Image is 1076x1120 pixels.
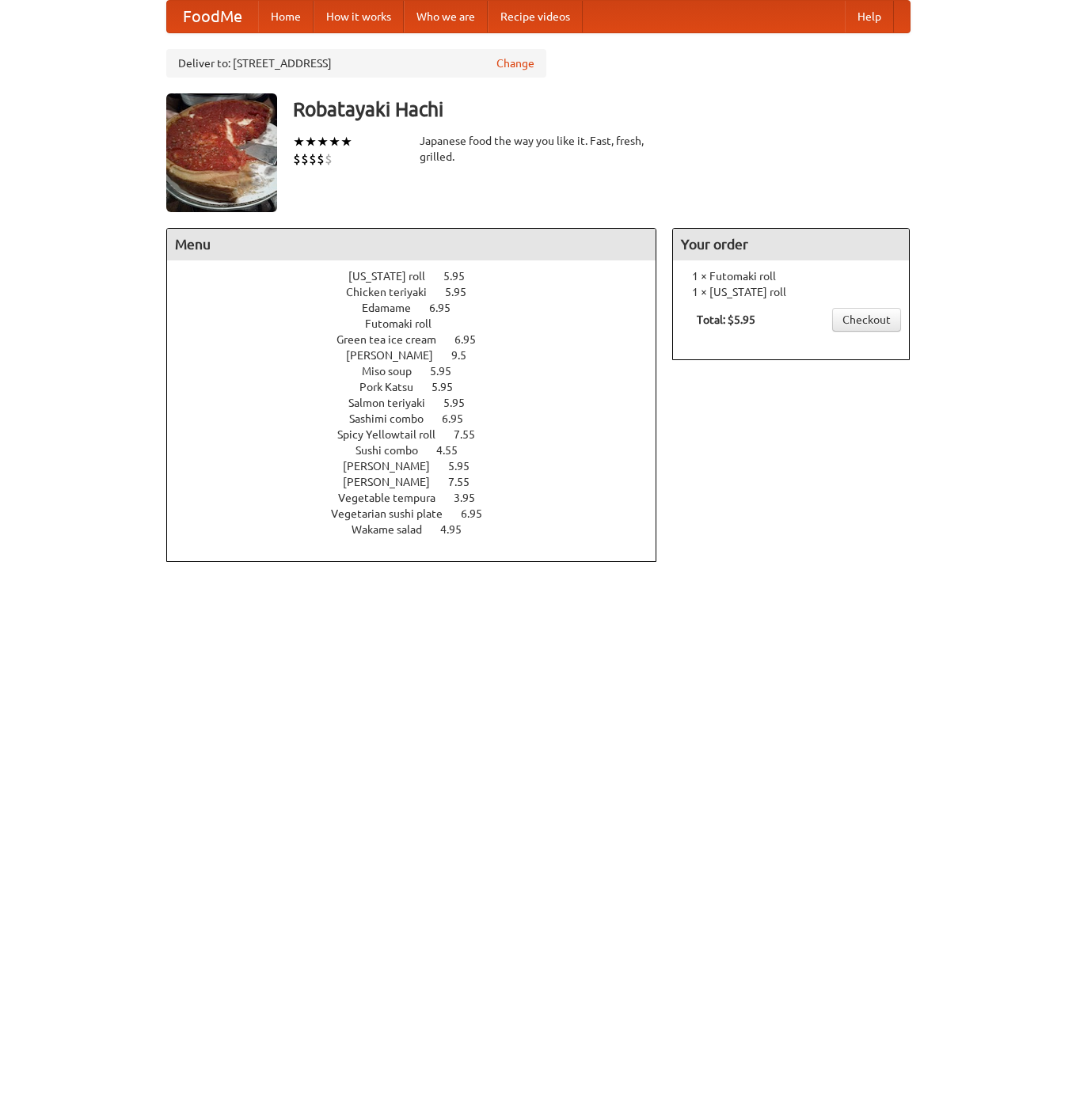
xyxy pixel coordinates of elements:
[166,49,546,78] div: Deliver to: [STREET_ADDRESS]
[258,1,314,32] a: Home
[305,133,317,150] li: ★
[443,270,481,283] span: 5.95
[346,286,496,298] a: Chicken teriyaki 5.95
[454,428,491,441] span: 7.55
[352,523,491,536] a: Wakame salad 4.95
[352,523,438,536] span: Wakame salad
[348,397,494,409] a: Salmon teriyaki 5.95
[681,284,901,300] li: 1 × [US_STATE] roll
[338,492,504,504] a: Vegetable tempura 3.95
[673,229,909,260] h4: Your order
[166,93,277,212] img: angular.jpg
[442,412,479,425] span: 6.95
[355,444,434,457] span: Sushi combo
[346,286,443,298] span: Chicken teriyaki
[448,460,485,473] span: 5.95
[343,476,446,488] span: [PERSON_NAME]
[167,1,258,32] a: FoodMe
[362,365,481,378] a: Miso soup 5.95
[338,492,451,504] span: Vegetable tempura
[440,523,477,536] span: 4.95
[430,365,467,378] span: 5.95
[348,397,441,409] span: Salmon teriyaki
[420,133,657,165] div: Japanese food the way you like it. Fast, fresh, grilled.
[454,492,491,504] span: 3.95
[329,133,340,150] li: ★
[451,349,482,362] span: 9.5
[336,333,452,346] span: Green tea ice cream
[359,381,482,393] a: Pork Katsu 5.95
[404,1,488,32] a: Who we are
[293,133,305,150] li: ★
[346,349,449,362] span: [PERSON_NAME]
[365,317,477,330] a: Futomaki roll
[343,460,499,473] a: [PERSON_NAME] 5.95
[488,1,583,32] a: Recipe videos
[346,349,496,362] a: [PERSON_NAME] 9.5
[337,428,451,441] span: Spicy Yellowtail roll
[317,150,325,168] li: $
[365,317,447,330] span: Futomaki roll
[832,308,901,332] a: Checkout
[359,381,429,393] span: Pork Katsu
[336,333,505,346] a: Green tea ice cream 6.95
[355,444,487,457] a: Sushi combo 4.55
[317,133,329,150] li: ★
[293,150,301,168] li: $
[343,476,499,488] a: [PERSON_NAME] 7.55
[496,55,534,71] a: Change
[432,381,469,393] span: 5.95
[348,270,441,283] span: [US_STATE] roll
[443,397,481,409] span: 5.95
[445,286,482,298] span: 5.95
[309,150,317,168] li: $
[167,229,656,260] h4: Menu
[362,302,427,314] span: Edamame
[301,150,309,168] li: $
[337,428,504,441] a: Spicy Yellowtail roll 7.55
[845,1,894,32] a: Help
[362,365,428,378] span: Miso soup
[681,268,901,284] li: 1 × Futomaki roll
[331,507,458,520] span: Vegetarian sushi plate
[461,507,498,520] span: 6.95
[454,333,492,346] span: 6.95
[349,412,492,425] a: Sashimi combo 6.95
[697,313,755,326] b: Total: $5.95
[314,1,404,32] a: How it works
[293,93,911,125] h3: Robatayaki Hachi
[448,476,485,488] span: 7.55
[349,412,439,425] span: Sashimi combo
[436,444,473,457] span: 4.55
[362,302,480,314] a: Edamame 6.95
[343,460,446,473] span: [PERSON_NAME]
[429,302,466,314] span: 6.95
[325,150,333,168] li: $
[331,507,511,520] a: Vegetarian sushi plate 6.95
[340,133,352,150] li: ★
[348,270,494,283] a: [US_STATE] roll 5.95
